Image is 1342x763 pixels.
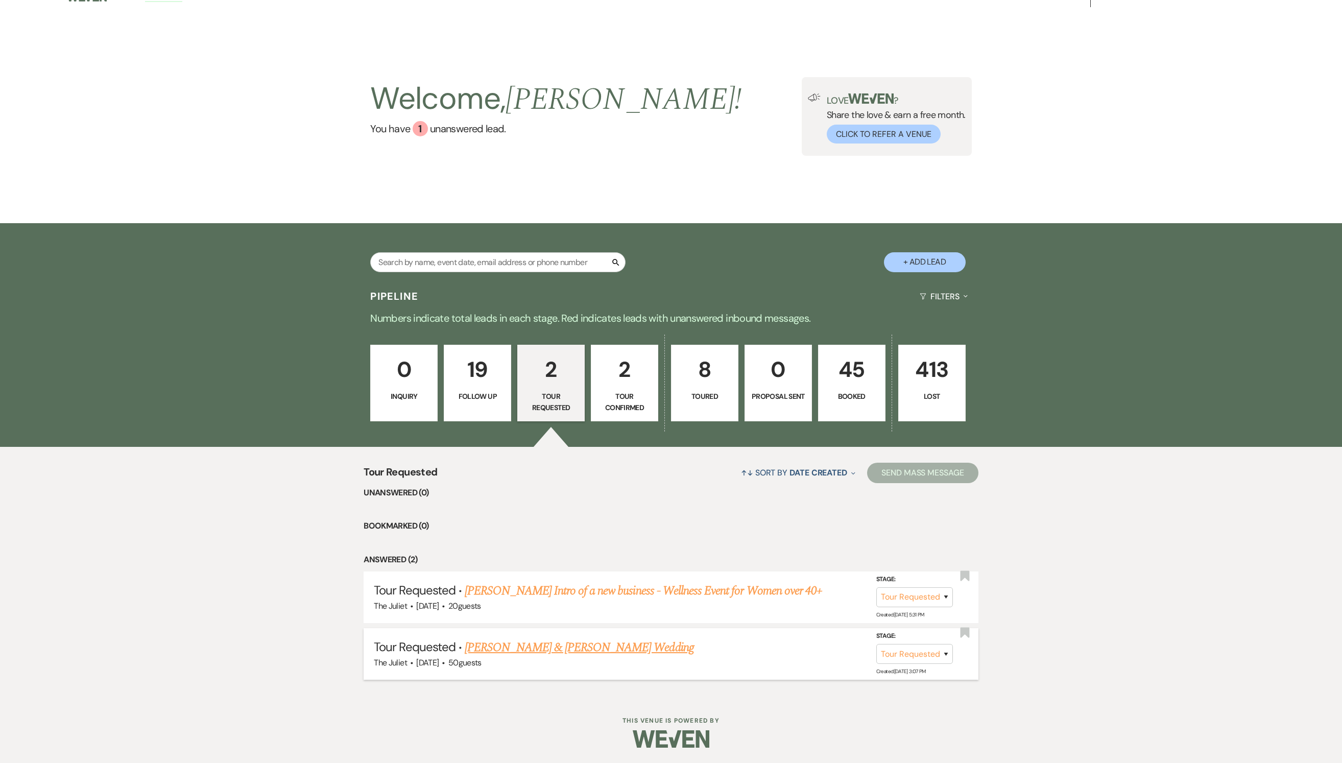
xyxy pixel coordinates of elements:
p: Numbers indicate total leads in each stage. Red indicates leads with unanswered inbound messages. [303,310,1039,326]
span: Tour Requested [364,464,437,486]
a: 45Booked [818,345,885,421]
p: 2 [597,352,652,387]
img: weven-logo-green.svg [848,93,894,104]
span: Created: [DATE] 5:31 PM [876,611,924,618]
span: Date Created [789,467,847,478]
li: Unanswered (0) [364,486,978,499]
p: Tour Confirmed [597,391,652,414]
button: Filters [916,283,971,310]
span: [DATE] [416,601,439,611]
a: [PERSON_NAME] & [PERSON_NAME] Wedding [465,638,693,657]
button: Click to Refer a Venue [827,125,941,144]
span: Tour Requested [374,582,456,598]
p: Inquiry [377,391,431,402]
button: Sort By Date Created [737,459,859,486]
p: 413 [905,352,959,387]
button: + Add Lead [884,252,966,272]
p: 0 [377,352,431,387]
p: Booked [825,391,879,402]
span: 20 guests [448,601,481,611]
p: 0 [751,352,805,387]
a: 8Toured [671,345,738,421]
p: 2 [524,352,578,387]
input: Search by name, event date, email address or phone number [370,252,626,272]
span: 50 guests [448,657,482,668]
label: Stage: [876,574,953,585]
li: Answered (2) [364,553,978,566]
span: [DATE] [416,657,439,668]
p: Tour Requested [524,391,578,414]
a: 0Inquiry [370,345,438,421]
span: The Juliet [374,601,407,611]
a: 0Proposal Sent [745,345,812,421]
a: 2Tour Confirmed [591,345,658,421]
img: loud-speaker-illustration.svg [808,93,821,102]
button: Send Mass Message [867,463,978,483]
a: You have 1 unanswered lead. [370,121,741,136]
p: Proposal Sent [751,391,805,402]
p: Follow Up [450,391,505,402]
p: Love ? [827,93,966,105]
a: 2Tour Requested [517,345,585,421]
span: Created: [DATE] 3:07 PM [876,668,926,675]
span: ↑↓ [741,467,753,478]
p: Lost [905,391,959,402]
li: Bookmarked (0) [364,519,978,533]
a: [PERSON_NAME] Intro of a new business - Wellness Event for Women over 40+ [465,582,822,600]
span: The Juliet [374,657,407,668]
span: Tour Requested [374,639,456,655]
label: Stage: [876,631,953,642]
span: [PERSON_NAME] ! [506,76,741,123]
div: 1 [413,121,428,136]
h3: Pipeline [370,289,418,303]
p: 45 [825,352,879,387]
p: 19 [450,352,505,387]
h2: Welcome, [370,77,741,121]
a: 19Follow Up [444,345,511,421]
p: Toured [678,391,732,402]
p: 8 [678,352,732,387]
div: Share the love & earn a free month. [821,93,966,144]
a: 413Lost [898,345,966,421]
img: Weven Logo [633,721,709,757]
